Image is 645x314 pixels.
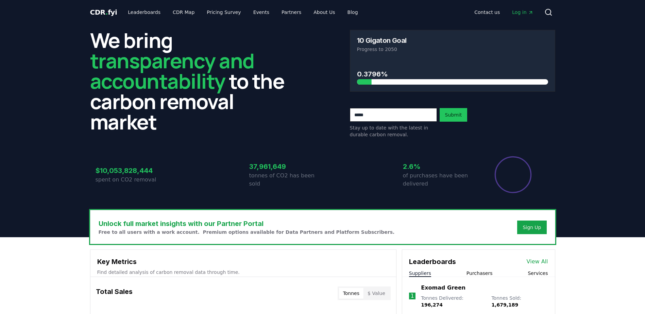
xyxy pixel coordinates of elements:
[96,176,169,184] p: spent on CO2 removal
[403,172,476,188] p: of purchases have been delivered
[523,224,541,231] a: Sign Up
[469,6,539,18] nav: Main
[96,165,169,176] h3: $10,053,828,444
[90,47,254,95] span: transparency and accountability
[276,6,307,18] a: Partners
[90,8,117,16] span: CDR fyi
[90,30,295,132] h2: We bring to the carbon removal market
[167,6,200,18] a: CDR Map
[409,270,431,277] button: Suppliers
[421,302,443,308] span: 196,274
[248,6,275,18] a: Events
[469,6,505,18] a: Contact us
[491,295,548,308] p: Tonnes Sold :
[249,161,323,172] h3: 37,961,649
[410,292,414,300] p: 1
[96,286,133,300] h3: Total Sales
[201,6,246,18] a: Pricing Survey
[249,172,323,188] p: tonnes of CO2 has been sold
[105,8,108,16] span: .
[403,161,476,172] h3: 2.6%
[527,258,548,266] a: View All
[466,270,493,277] button: Purchasers
[357,37,407,44] h3: 10 Gigaton Goal
[90,7,117,17] a: CDR.fyi
[517,221,546,234] button: Sign Up
[421,284,465,292] a: Exomad Green
[491,302,518,308] span: 1,679,189
[342,6,363,18] a: Blog
[494,156,532,194] div: Percentage of sales delivered
[512,9,533,16] span: Log in
[97,257,389,267] h3: Key Metrics
[440,108,468,122] button: Submit
[97,269,389,276] p: Find detailed analysis of carbon removal data through time.
[363,288,389,299] button: $ Value
[350,124,437,138] p: Stay up to date with the latest in durable carbon removal.
[409,257,456,267] h3: Leaderboards
[122,6,166,18] a: Leaderboards
[507,6,539,18] a: Log in
[357,46,548,53] p: Progress to 2050
[308,6,340,18] a: About Us
[122,6,363,18] nav: Main
[357,69,548,79] h3: 0.3796%
[421,295,485,308] p: Tonnes Delivered :
[528,270,548,277] button: Services
[99,219,395,229] h3: Unlock full market insights with our Partner Portal
[339,288,363,299] button: Tonnes
[99,229,395,235] p: Free to all users with a work account. Premium options available for Data Partners and Platform S...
